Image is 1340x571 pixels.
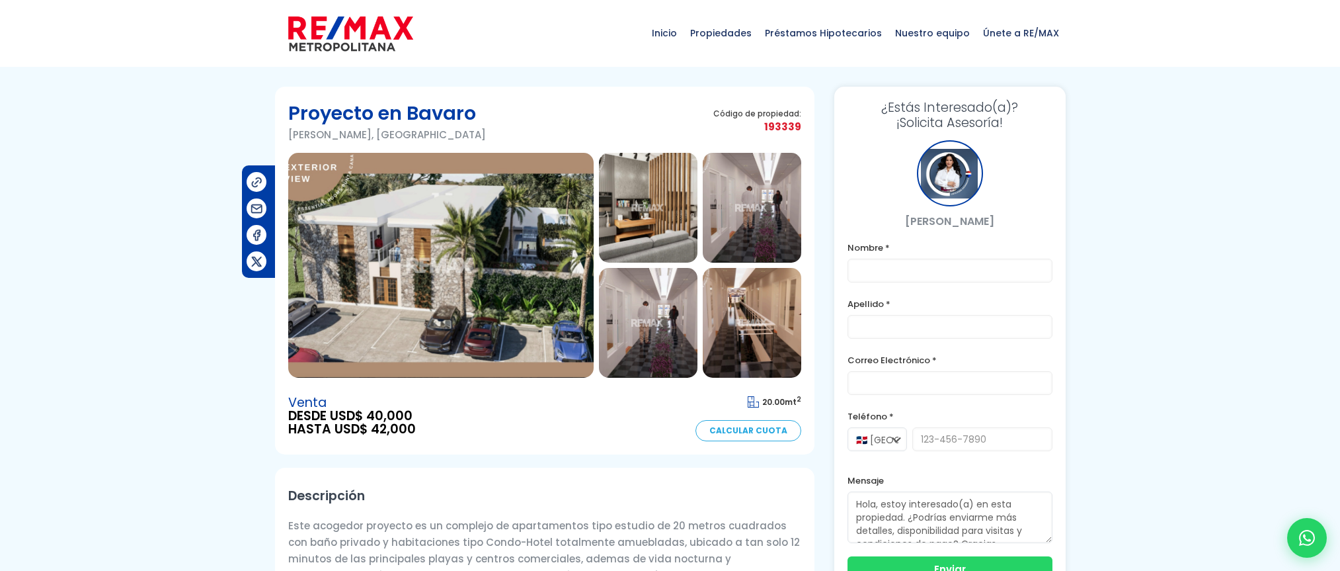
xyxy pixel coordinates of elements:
img: Proyecto en Bavaro [703,153,801,263]
p: [PERSON_NAME] [847,213,1052,230]
span: 193339 [713,118,801,135]
h3: ¡Solicita Asesoría! [847,100,1052,130]
label: Correo Electrónico * [847,352,1052,369]
span: Código de propiedad: [713,109,801,118]
input: 123-456-7890 [912,427,1052,451]
span: mt [748,396,801,408]
span: HASTA USD$ 42,000 [288,423,416,436]
textarea: Hola, estoy interesado(a) en esta propiedad. ¿Podrías enviarme más detalles, disponibilidad para ... [847,492,1052,543]
img: remax-metropolitana-logo [288,14,413,54]
span: 20.00 [762,396,785,408]
span: Inicio [645,13,684,53]
span: DESDE USD$ 40,000 [288,410,416,423]
label: Teléfono * [847,408,1052,425]
img: Compartir [250,175,264,189]
span: Propiedades [684,13,758,53]
p: [PERSON_NAME], [GEOGRAPHIC_DATA] [288,126,486,143]
img: Proyecto en Bavaro [599,153,697,263]
img: Proyecto en Bavaro [288,153,594,378]
h1: Proyecto en Bavaro [288,100,486,126]
span: ¿Estás Interesado(a)? [847,100,1052,115]
img: Proyecto en Bavaro [703,268,801,378]
img: Proyecto en Bavaro [599,268,697,378]
span: Préstamos Hipotecarios [758,13,888,53]
a: Calcular Cuota [695,420,801,441]
img: Compartir [250,228,264,242]
label: Apellido * [847,296,1052,312]
span: Venta [288,396,416,410]
img: Compartir [250,202,264,216]
span: Únete a RE/MAX [976,13,1066,53]
label: Nombre * [847,240,1052,256]
span: Nuestro equipo [888,13,976,53]
h2: Descripción [288,481,801,511]
sup: 2 [797,394,801,404]
div: Vanesa Perez [917,140,983,206]
img: Compartir [250,255,264,269]
label: Mensaje [847,472,1052,489]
